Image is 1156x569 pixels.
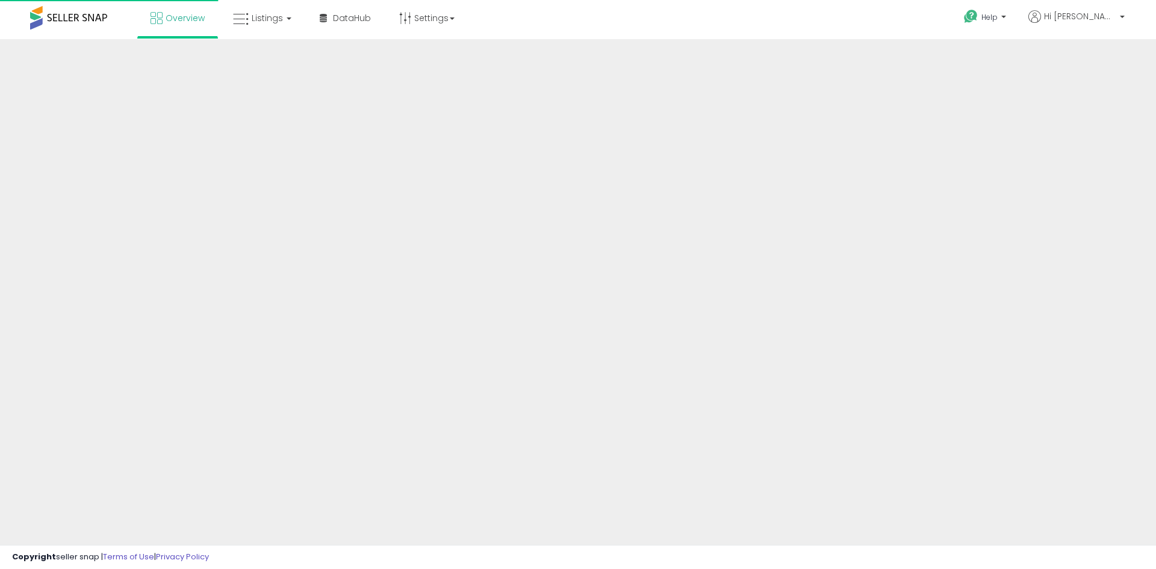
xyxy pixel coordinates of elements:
[1028,10,1125,37] a: Hi [PERSON_NAME]
[333,12,371,24] span: DataHub
[166,12,205,24] span: Overview
[963,9,978,24] i: Get Help
[252,12,283,24] span: Listings
[981,12,998,22] span: Help
[1044,10,1116,22] span: Hi [PERSON_NAME]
